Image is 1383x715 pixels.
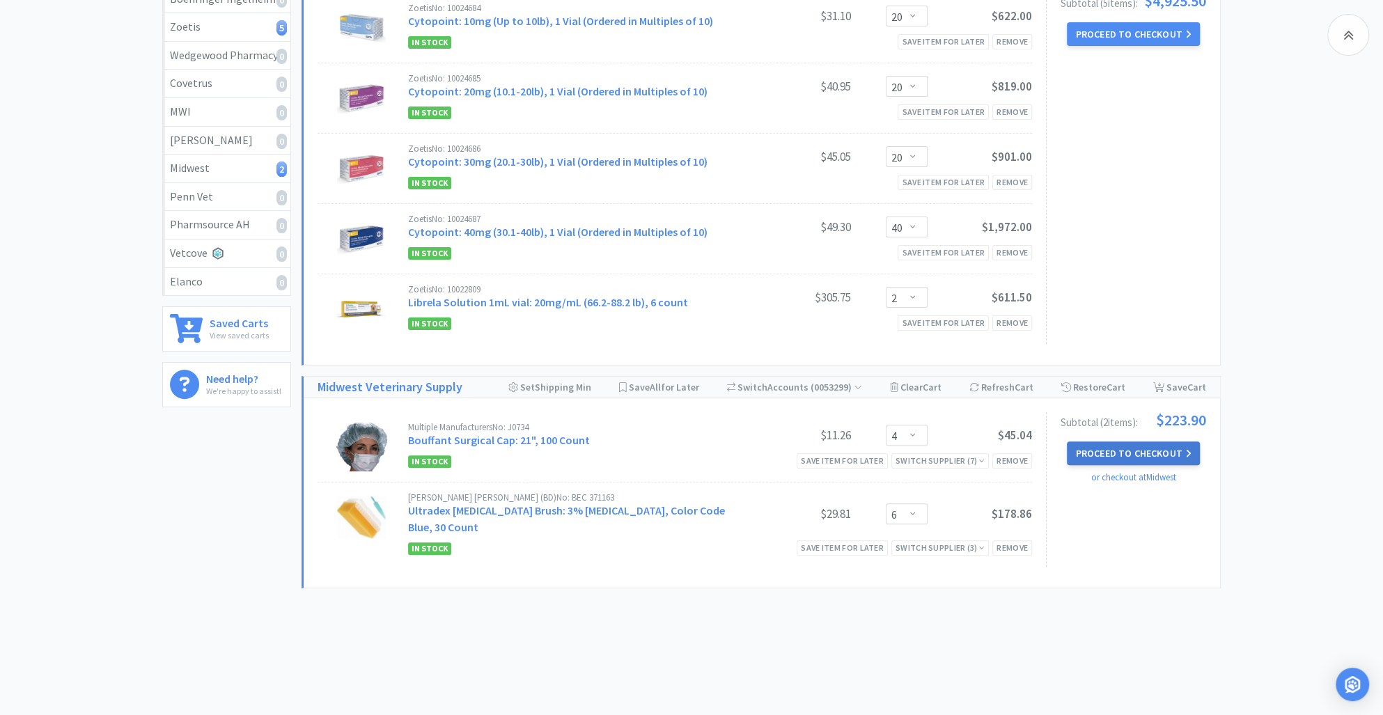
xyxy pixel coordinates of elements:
[170,244,283,262] div: Vetcove
[808,381,862,393] span: ( 0053299 )
[337,74,386,123] img: 39cef90203794d518db4e981ce7afd39_524968.jpeg
[797,540,888,555] div: Save item for later
[408,542,451,555] span: In Stock
[408,317,451,330] span: In Stock
[335,423,388,471] img: f11a1744bb1f45ac89a1daf78a40e63b_127067.jpeg
[408,493,747,502] div: [PERSON_NAME] [PERSON_NAME] (BD) No: BEC 371163
[1015,381,1033,393] span: Cart
[276,105,287,120] i: 0
[898,34,989,49] div: Save item for later
[163,98,290,127] a: MWI0
[408,84,708,98] a: Cytopoint: 20mg (10.1-20lb), 1 Vial (Ordered in Multiples of 10)
[163,42,290,70] a: Wedgewood Pharmacy0
[992,290,1032,305] span: $611.50
[896,454,985,467] div: Switch Supplier ( 7 )
[797,453,888,468] div: Save item for later
[747,289,851,306] div: $305.75
[992,79,1032,94] span: $819.00
[1061,377,1125,398] div: Restore
[318,377,462,398] a: Midwest Veterinary Supply
[408,247,451,260] span: In Stock
[408,74,747,83] div: Zoetis No: 10024685
[337,3,386,52] img: 79467d3129c14af587c8eb86c0883fd0_534320.jpeg
[276,49,287,64] i: 0
[408,107,451,119] span: In Stock
[276,20,287,36] i: 5
[337,493,386,542] img: 316abbea840c41c6acf01ffa139ab511_166308.jpeg
[170,18,283,36] div: Zoetis
[170,188,283,206] div: Penn Vet
[747,505,851,522] div: $29.81
[898,104,989,119] div: Save item for later
[650,381,661,393] span: All
[923,381,941,393] span: Cart
[206,370,281,384] h6: Need help?
[508,377,591,398] div: Shipping Min
[992,175,1032,189] div: Remove
[170,159,283,178] div: Midwest
[890,377,941,398] div: Clear
[1187,381,1206,393] span: Cart
[898,245,989,260] div: Save item for later
[896,541,985,554] div: Switch Supplier ( 3 )
[747,427,851,443] div: $11.26
[276,190,287,205] i: 0
[276,246,287,262] i: 0
[210,314,269,329] h6: Saved Carts
[163,13,290,42] a: Zoetis5
[408,36,451,49] span: In Stock
[1156,412,1206,427] span: $223.90
[1067,22,1199,46] button: Proceed to Checkout
[408,3,747,13] div: Zoetis No: 10024684
[337,285,386,333] img: 5996d71b95a543a991bb548d22a7d8a8_593238.jpeg
[337,144,386,193] img: c75d754290ff494087b9ddf993b7bf2c_527056.jpeg
[992,34,1032,49] div: Remove
[1061,412,1206,427] div: Subtotal ( 2 item s ):
[1153,377,1206,398] div: Save
[170,216,283,234] div: Pharmsource AH
[408,214,747,223] div: Zoetis No: 10024687
[276,218,287,233] i: 0
[276,134,287,149] i: 0
[992,506,1032,521] span: $178.86
[163,239,290,268] a: Vetcove0
[747,78,851,95] div: $40.95
[206,384,281,398] p: We're happy to assist!
[992,315,1032,330] div: Remove
[162,306,291,352] a: Saved CartsView saved carts
[992,453,1032,468] div: Remove
[408,423,747,432] div: Multiple Manufacturers No: J0734
[1107,381,1125,393] span: Cart
[1336,668,1369,701] div: Open Intercom Messenger
[408,455,451,468] span: In Stock
[998,427,1032,443] span: $45.04
[408,225,708,239] a: Cytopoint: 40mg (30.1-40lb), 1 Vial (Ordered in Multiples of 10)
[992,8,1032,24] span: $622.00
[992,540,1032,555] div: Remove
[337,214,386,263] img: d68059bb95f34f6ca8f79a017dff92f3_527055.jpeg
[170,47,283,65] div: Wedgewood Pharmacy
[1091,471,1176,483] a: or checkout at Midwest
[408,155,708,168] a: Cytopoint: 30mg (20.1-30lb), 1 Vial (Ordered in Multiples of 10)
[170,273,283,291] div: Elanco
[163,268,290,296] a: Elanco0
[163,155,290,183] a: Midwest2
[163,127,290,155] a: [PERSON_NAME]0
[982,219,1032,235] span: $1,972.00
[520,381,535,393] span: Set
[170,74,283,93] div: Covetrus
[163,211,290,239] a: Pharmsource AH0
[992,104,1032,119] div: Remove
[898,315,989,330] div: Save item for later
[276,77,287,92] i: 0
[408,14,713,28] a: Cytopoint: 10mg (Up to 10lb), 1 Vial (Ordered in Multiples of 10)
[629,381,699,393] span: Save for Later
[992,245,1032,260] div: Remove
[969,377,1033,398] div: Refresh
[898,175,989,189] div: Save item for later
[747,219,851,235] div: $49.30
[170,132,283,150] div: [PERSON_NAME]
[408,285,747,294] div: Zoetis No: 10022809
[747,8,851,24] div: $31.10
